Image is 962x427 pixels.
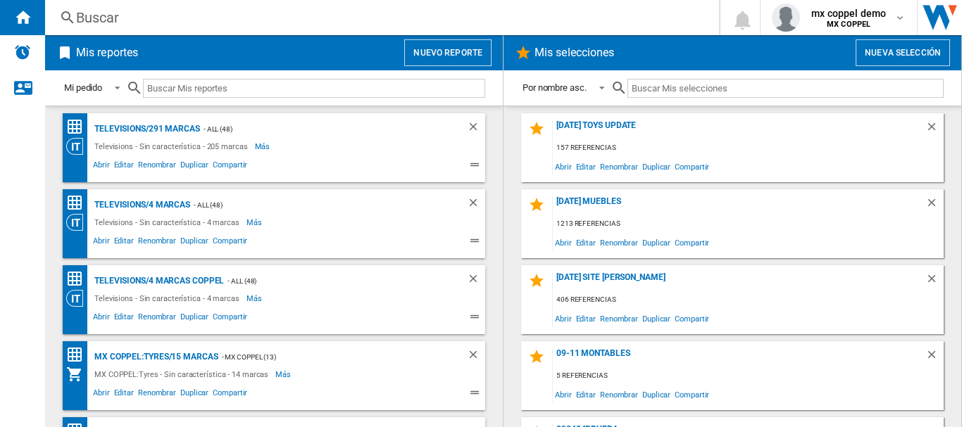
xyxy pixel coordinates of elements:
[925,120,944,139] div: Borrar
[811,6,886,20] span: mx coppel demo
[91,120,200,138] div: Televisions/291 marcas
[200,120,439,138] div: - ALL (48)
[190,196,439,214] div: - ALL (48)
[66,194,91,212] div: Matriz de precios
[553,291,944,309] div: 406 referencias
[553,272,925,291] div: [DATE] site [PERSON_NAME]
[598,157,640,176] span: Renombrar
[66,138,91,155] div: Visión Categoría
[553,309,574,328] span: Abrir
[66,118,91,136] div: Matriz de precios
[143,79,485,98] input: Buscar Mis reportes
[178,158,211,175] span: Duplicar
[255,138,273,155] span: Más
[275,366,293,383] span: Más
[673,233,711,252] span: Compartir
[553,348,925,367] div: 09-11 MONTABLES
[574,309,598,328] span: Editar
[66,270,91,288] div: Matriz de precios
[211,310,249,327] span: Compartir
[91,310,112,327] span: Abrir
[136,234,178,251] span: Renombrar
[91,272,224,290] div: Televisions/4 marcas COPPEL
[66,366,91,383] div: Mi colección
[574,385,598,404] span: Editar
[553,215,944,233] div: 1213 referencias
[14,44,31,60] img: alerts-logo.svg
[553,120,925,139] div: [DATE] toys update
[178,234,211,251] span: Duplicar
[772,4,800,32] img: profile.jpg
[211,158,249,175] span: Compartir
[112,310,136,327] span: Editar
[598,385,640,404] span: Renombrar
[553,196,925,215] div: [DATE] MUEBLES
[211,386,249,403] span: Compartir
[64,82,102,93] div: Mi pedido
[673,157,711,176] span: Compartir
[574,233,598,252] span: Editar
[574,157,598,176] span: Editar
[467,196,485,214] div: Borrar
[553,385,574,404] span: Abrir
[91,196,190,214] div: Televisions/4 marcas
[178,386,211,403] span: Duplicar
[211,234,249,251] span: Compartir
[532,39,618,66] h2: Mis selecciones
[224,272,439,290] div: - ALL (48)
[76,8,682,27] div: Buscar
[598,233,640,252] span: Renombrar
[467,272,485,290] div: Borrar
[640,233,673,252] span: Duplicar
[467,348,485,366] div: Borrar
[91,158,112,175] span: Abrir
[640,157,673,176] span: Duplicar
[404,39,492,66] button: Nuevo reporte
[91,234,112,251] span: Abrir
[553,157,574,176] span: Abrir
[112,386,136,403] span: Editar
[136,310,178,327] span: Renombrar
[925,348,944,367] div: Borrar
[553,367,944,385] div: 5 referencias
[925,272,944,291] div: Borrar
[136,386,178,403] span: Renombrar
[673,385,711,404] span: Compartir
[627,79,944,98] input: Buscar Mis selecciones
[218,348,439,366] div: - MX COPPEL (13)
[91,138,255,155] div: Televisions - Sin característica - 205 marcas
[640,385,673,404] span: Duplicar
[246,290,264,307] span: Más
[66,346,91,364] div: Matriz de precios
[246,214,264,231] span: Más
[467,120,485,138] div: Borrar
[856,39,950,66] button: Nueva selección
[673,309,711,328] span: Compartir
[136,158,178,175] span: Renombrar
[553,233,574,252] span: Abrir
[178,310,211,327] span: Duplicar
[112,234,136,251] span: Editar
[925,196,944,215] div: Borrar
[523,82,587,93] div: Por nombre asc.
[91,348,218,366] div: MX COPPEL:Tyres/15 marcas
[598,309,640,328] span: Renombrar
[91,386,112,403] span: Abrir
[112,158,136,175] span: Editar
[91,290,246,307] div: Televisions - Sin característica - 4 marcas
[73,39,141,66] h2: Mis reportes
[640,309,673,328] span: Duplicar
[553,139,944,157] div: 157 referencias
[66,214,91,231] div: Visión Categoría
[827,20,870,29] b: MX COPPEL
[91,214,246,231] div: Televisions - Sin característica - 4 marcas
[91,366,275,383] div: MX COPPEL:Tyres - Sin característica - 14 marcas
[66,290,91,307] div: Visión Categoría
